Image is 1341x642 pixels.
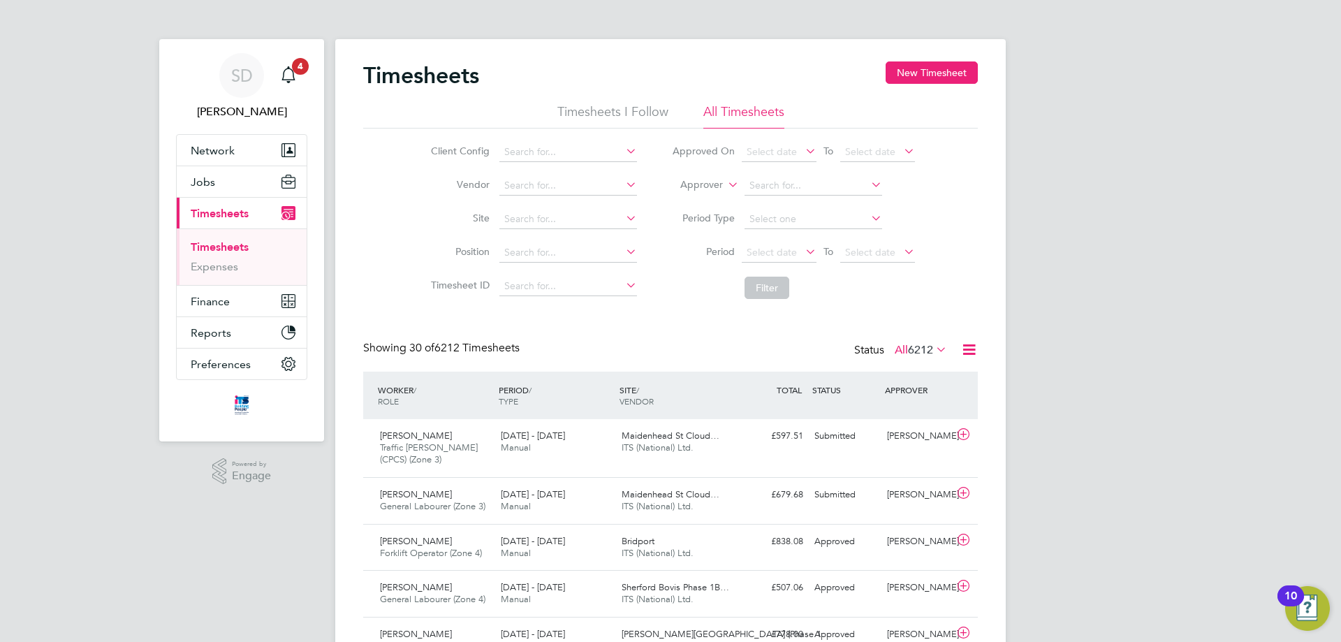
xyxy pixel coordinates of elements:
[809,530,881,553] div: Approved
[501,430,565,442] span: [DATE] - [DATE]
[745,210,882,229] input: Select one
[809,576,881,599] div: Approved
[745,277,789,299] button: Filter
[529,384,532,395] span: /
[231,66,253,85] span: SD
[427,178,490,191] label: Vendor
[622,593,694,605] span: ITS (National) Ltd.
[363,341,522,356] div: Showing
[557,103,668,129] li: Timesheets I Follow
[501,500,531,512] span: Manual
[409,341,434,355] span: 30 of
[809,425,881,448] div: Submitted
[232,458,271,470] span: Powered by
[1285,586,1330,631] button: Open Resource Center, 10 new notifications
[378,395,399,407] span: ROLE
[177,317,307,348] button: Reports
[736,530,809,553] div: £838.08
[622,430,719,442] span: Maidenhead St Cloud…
[380,547,482,559] span: Forklift Operator (Zone 4)
[819,242,837,261] span: To
[363,61,479,89] h2: Timesheets
[176,53,307,120] a: SD[PERSON_NAME]
[501,581,565,593] span: [DATE] - [DATE]
[191,175,215,189] span: Jobs
[427,279,490,291] label: Timesheet ID
[881,377,954,402] div: APPROVER
[672,145,735,157] label: Approved On
[380,430,452,442] span: [PERSON_NAME]
[622,581,729,593] span: Sherford Bovis Phase 1B…
[622,500,694,512] span: ITS (National) Ltd.
[176,103,307,120] span: Stuart Douglas
[881,530,954,553] div: [PERSON_NAME]
[881,483,954,506] div: [PERSON_NAME]
[499,176,637,196] input: Search for...
[292,58,309,75] span: 4
[177,286,307,316] button: Finance
[380,593,485,605] span: General Labourer (Zone 4)
[177,198,307,228] button: Timesheets
[380,500,485,512] span: General Labourer (Zone 3)
[380,628,452,640] span: [PERSON_NAME]
[427,245,490,258] label: Position
[177,228,307,285] div: Timesheets
[747,246,797,258] span: Select date
[881,576,954,599] div: [PERSON_NAME]
[622,442,694,453] span: ITS (National) Ltd.
[703,103,784,129] li: All Timesheets
[413,384,416,395] span: /
[736,576,809,599] div: £507.06
[777,384,802,395] span: TOTAL
[622,628,821,640] span: [PERSON_NAME][GEOGRAPHIC_DATA] (Phase 1
[736,483,809,506] div: £679.68
[809,483,881,506] div: Submitted
[232,394,251,416] img: itsconstruction-logo-retina.png
[501,442,531,453] span: Manual
[501,628,565,640] span: [DATE] - [DATE]
[672,212,735,224] label: Period Type
[747,145,797,158] span: Select date
[499,210,637,229] input: Search for...
[191,260,238,273] a: Expenses
[845,145,895,158] span: Select date
[895,343,947,357] label: All
[159,39,324,442] nav: Main navigation
[380,535,452,547] span: [PERSON_NAME]
[845,246,895,258] span: Select date
[886,61,978,84] button: New Timesheet
[622,488,719,500] span: Maidenhead St Cloud…
[499,277,637,296] input: Search for...
[1284,596,1297,614] div: 10
[622,535,654,547] span: Bridport
[191,144,235,157] span: Network
[177,166,307,197] button: Jobs
[501,535,565,547] span: [DATE] - [DATE]
[672,245,735,258] label: Period
[177,349,307,379] button: Preferences
[380,581,452,593] span: [PERSON_NAME]
[495,377,616,414] div: PERIOD
[177,135,307,166] button: Network
[191,326,231,340] span: Reports
[499,143,637,162] input: Search for...
[501,593,531,605] span: Manual
[908,343,933,357] span: 6212
[736,425,809,448] div: £597.51
[622,547,694,559] span: ITS (National) Ltd.
[501,488,565,500] span: [DATE] - [DATE]
[191,240,249,254] a: Timesheets
[176,394,307,416] a: Go to home page
[854,341,950,360] div: Status
[427,145,490,157] label: Client Config
[191,295,230,308] span: Finance
[819,142,837,160] span: To
[501,547,531,559] span: Manual
[636,384,639,395] span: /
[374,377,495,414] div: WORKER
[427,212,490,224] label: Site
[380,488,452,500] span: [PERSON_NAME]
[809,377,881,402] div: STATUS
[881,425,954,448] div: [PERSON_NAME]
[274,53,302,98] a: 4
